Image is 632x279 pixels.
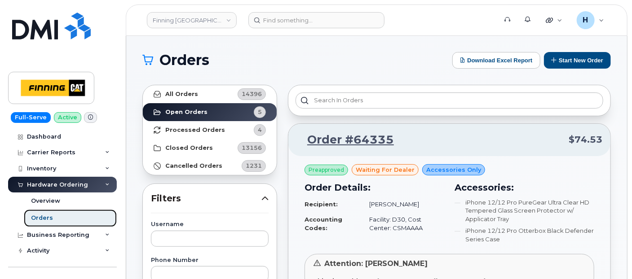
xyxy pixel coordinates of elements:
[569,133,602,146] span: $74.53
[143,121,277,139] a: Processed Orders4
[305,201,338,208] strong: Recipient:
[151,222,269,227] label: Username
[258,126,262,134] span: 4
[452,52,540,69] button: Download Excel Report
[305,216,342,231] strong: Accounting Codes:
[258,108,262,116] span: 5
[165,144,213,152] strong: Closed Orders
[361,212,444,235] td: Facility: D30, Cost Center: CSMAAAA
[324,259,428,268] span: Attention: [PERSON_NAME]
[246,161,262,170] span: 1231
[242,90,262,98] span: 14396
[165,162,222,170] strong: Cancelled Orders
[151,192,261,205] span: Filters
[242,144,262,152] span: 13156
[309,166,344,174] span: Preapproved
[143,85,277,103] a: All Orders14396
[151,257,269,263] label: Phone Number
[143,157,277,175] a: Cancelled Orders1231
[165,126,225,134] strong: Processed Orders
[143,103,277,121] a: Open Orders5
[455,227,595,243] li: iPhone 12/12 Pro Otterbox Black Defender Series Case
[455,181,595,194] h3: Accessories:
[165,109,208,116] strong: Open Orders
[544,52,611,69] button: Start New Order
[305,181,444,194] h3: Order Details:
[426,166,481,174] span: Accessories Only
[143,139,277,157] a: Closed Orders13156
[296,132,394,148] a: Order #64335
[455,198,595,223] li: iPhone 12/12 Pro PureGear Ultra Clear HD Tempered Glass Screen Protector w/ Applicator Tray
[165,91,198,98] strong: All Orders
[361,196,444,212] td: [PERSON_NAME]
[296,92,603,109] input: Search in orders
[159,53,209,67] span: Orders
[356,166,415,174] span: waiting for dealer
